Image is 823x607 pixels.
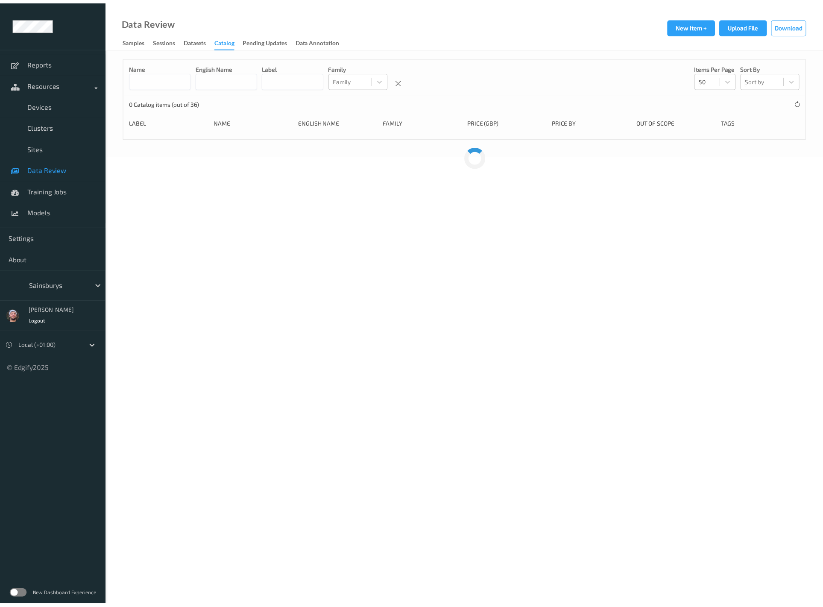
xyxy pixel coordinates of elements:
[131,63,193,71] p: Name
[155,35,186,47] a: Sessions
[728,17,776,33] button: Upload File
[265,63,327,71] p: Label
[729,117,809,126] div: Tags
[124,36,146,47] div: Samples
[217,35,246,47] a: Catalog
[780,17,816,33] button: Download
[186,36,208,47] div: Datasets
[299,35,351,47] a: Data Annotation
[131,117,210,126] div: Label
[387,117,467,126] div: Family
[217,36,237,47] div: Catalog
[332,63,392,71] p: Family
[703,63,744,71] p: Items per page
[131,98,202,107] p: 0 Catalog items (out of 36)
[246,35,299,47] a: Pending Updates
[644,117,723,126] div: Out of scope
[302,117,381,126] div: English Name
[749,63,809,71] p: Sort by
[124,35,155,47] a: Samples
[473,117,552,126] div: Price (GBP)
[246,36,290,47] div: Pending Updates
[675,17,723,33] button: New Item +
[198,63,260,71] p: English Name
[558,117,638,126] div: Price By
[299,36,343,47] div: Data Annotation
[155,36,177,47] div: Sessions
[186,35,217,47] a: Datasets
[123,17,177,26] div: Data Review
[216,117,296,126] div: Name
